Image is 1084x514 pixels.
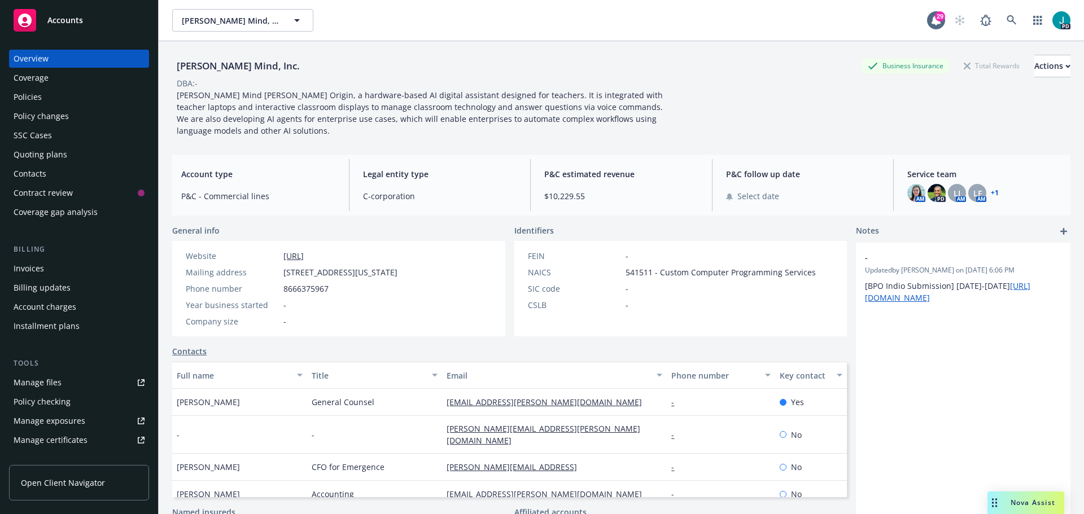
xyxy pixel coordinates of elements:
[528,266,621,278] div: NAICS
[514,225,554,236] span: Identifiers
[865,280,1061,304] p: [BPO Indio Submission] [DATE]-[DATE]
[791,429,802,441] span: No
[312,370,425,381] div: Title
[737,190,779,202] span: Select date
[973,187,982,199] span: LF
[954,187,960,199] span: LI
[948,9,971,32] a: Start snowing
[528,250,621,262] div: FEIN
[14,431,88,449] div: Manage certificates
[544,190,698,202] span: $10,229.55
[14,126,52,144] div: SSC Cases
[186,266,279,278] div: Mailing address
[9,244,149,255] div: Billing
[626,266,816,278] span: 541511 - Custom Computer Programming Services
[177,488,240,500] span: [PERSON_NAME]
[9,260,149,278] a: Invoices
[958,59,1025,73] div: Total Rewards
[9,317,149,335] a: Installment plans
[791,396,804,408] span: Yes
[181,190,335,202] span: P&C - Commercial lines
[182,15,279,27] span: [PERSON_NAME] Mind, Inc.
[177,77,198,89] div: DBA: -
[9,358,149,369] div: Tools
[172,9,313,32] button: [PERSON_NAME] Mind, Inc.
[307,362,442,389] button: Title
[14,203,98,221] div: Coverage gap analysis
[14,165,46,183] div: Contacts
[1034,55,1070,77] button: Actions
[907,184,925,202] img: photo
[14,50,49,68] div: Overview
[775,362,847,389] button: Key contact
[726,168,880,180] span: P&C follow up date
[447,423,640,446] a: [PERSON_NAME][EMAIL_ADDRESS][PERSON_NAME][DOMAIN_NAME]
[9,298,149,316] a: Account charges
[671,429,683,440] a: -
[14,88,42,106] div: Policies
[312,488,354,500] span: Accounting
[791,488,802,500] span: No
[626,283,628,295] span: -
[9,69,149,87] a: Coverage
[14,107,69,125] div: Policy changes
[14,393,71,411] div: Policy checking
[671,397,683,407] a: -
[283,283,329,295] span: 8666375967
[9,374,149,392] a: Manage files
[14,184,73,202] div: Contract review
[987,491,1064,514] button: Nova Assist
[862,59,949,73] div: Business Insurance
[626,299,628,311] span: -
[312,461,384,473] span: CFO for Emergence
[283,251,304,261] a: [URL]
[442,362,667,389] button: Email
[9,412,149,430] a: Manage exposures
[1057,225,1070,238] a: add
[9,279,149,297] a: Billing updates
[9,146,149,164] a: Quoting plans
[987,491,1002,514] div: Drag to move
[172,345,207,357] a: Contacts
[21,477,105,489] span: Open Client Navigator
[9,5,149,36] a: Accounts
[856,243,1070,313] div: -Updatedby [PERSON_NAME] on [DATE] 6:06 PM[BPO Indio Submission] [DATE]-[DATE][URL][DOMAIN_NAME]
[9,107,149,125] a: Policy changes
[14,450,67,468] div: Manage BORs
[14,279,71,297] div: Billing updates
[791,461,802,473] span: No
[671,370,758,381] div: Phone number
[14,317,80,335] div: Installment plans
[447,397,651,407] a: [EMAIL_ADDRESS][PERSON_NAME][DOMAIN_NAME]
[14,69,49,87] div: Coverage
[14,412,85,430] div: Manage exposures
[1052,11,1070,29] img: photo
[935,11,945,21] div: 29
[14,298,76,316] div: Account charges
[9,450,149,468] a: Manage BORs
[1026,9,1049,32] a: Switch app
[974,9,997,32] a: Report a Bug
[186,250,279,262] div: Website
[47,16,83,25] span: Accounts
[9,203,149,221] a: Coverage gap analysis
[177,461,240,473] span: [PERSON_NAME]
[528,283,621,295] div: SIC code
[172,59,304,73] div: [PERSON_NAME] Mind, Inc.
[447,370,650,381] div: Email
[9,50,149,68] a: Overview
[363,190,517,202] span: C-corporation
[177,370,290,381] div: Full name
[283,299,286,311] span: -
[447,489,651,499] a: [EMAIL_ADDRESS][PERSON_NAME][DOMAIN_NAME]
[14,146,67,164] div: Quoting plans
[181,168,335,180] span: Account type
[865,252,1032,263] span: -
[9,88,149,106] a: Policies
[186,315,279,327] div: Company size
[865,265,1061,275] span: Updated by [PERSON_NAME] on [DATE] 6:06 PM
[9,165,149,183] a: Contacts
[9,393,149,411] a: Policy checking
[9,431,149,449] a: Manage certificates
[1011,498,1055,507] span: Nova Assist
